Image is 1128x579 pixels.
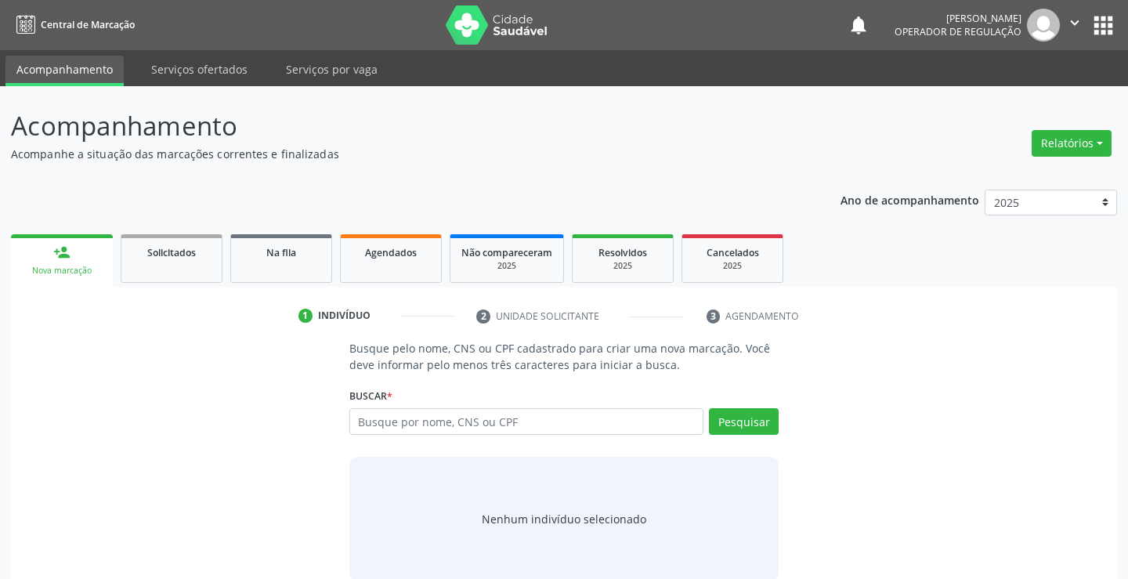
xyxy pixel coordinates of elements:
[275,56,389,83] a: Serviços por vaga
[1027,9,1060,42] img: img
[11,107,785,146] p: Acompanhamento
[266,246,296,259] span: Na fila
[707,246,759,259] span: Cancelados
[709,408,779,435] button: Pesquisar
[147,246,196,259] span: Solicitados
[895,12,1021,25] div: [PERSON_NAME]
[1032,130,1112,157] button: Relatórios
[11,146,785,162] p: Acompanhe a situação das marcações correntes e finalizadas
[349,408,704,435] input: Busque por nome, CNS ou CPF
[461,246,552,259] span: Não compareceram
[318,309,371,323] div: Indivíduo
[365,246,417,259] span: Agendados
[349,384,392,408] label: Buscar
[349,340,779,373] p: Busque pelo nome, CNS ou CPF cadastrado para criar uma nova marcação. Você deve informar pelo men...
[1090,12,1117,39] button: apps
[584,260,662,272] div: 2025
[140,56,258,83] a: Serviços ofertados
[298,309,313,323] div: 1
[41,18,135,31] span: Central de Marcação
[848,14,869,36] button: notifications
[895,25,1021,38] span: Operador de regulação
[1066,14,1083,31] i: 
[11,12,135,38] a: Central de Marcação
[461,260,552,272] div: 2025
[5,56,124,86] a: Acompanhamento
[22,265,102,277] div: Nova marcação
[841,190,979,209] p: Ano de acompanhamento
[482,511,646,527] div: Nenhum indivíduo selecionado
[693,260,772,272] div: 2025
[598,246,647,259] span: Resolvidos
[1060,9,1090,42] button: 
[53,244,70,261] div: person_add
